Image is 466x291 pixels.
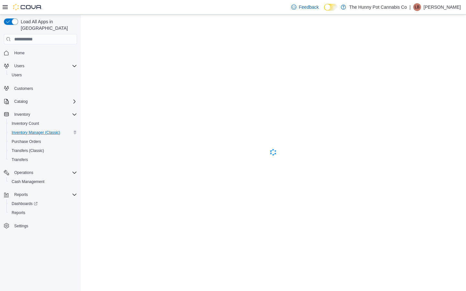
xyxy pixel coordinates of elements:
span: Feedback [299,4,319,10]
button: Inventory [1,110,80,119]
a: Dashboards [9,200,40,208]
button: Users [1,61,80,70]
button: Transfers (Classic) [6,146,80,155]
span: Inventory Count [12,121,39,126]
a: Cash Management [9,178,47,186]
span: Reports [12,191,77,199]
a: Home [12,49,27,57]
span: Reports [9,209,77,217]
span: Settings [12,222,77,230]
button: Home [1,48,80,58]
p: [PERSON_NAME] [424,3,461,11]
span: Users [9,71,77,79]
button: Reports [6,208,80,217]
a: Dashboards [6,199,80,208]
button: Catalog [1,97,80,106]
span: Inventory Count [9,120,77,127]
span: Operations [14,170,33,175]
a: Users [9,71,24,79]
nav: Complex example [4,46,77,247]
span: Purchase Orders [12,139,41,144]
span: Catalog [14,99,28,104]
button: Users [6,70,80,80]
span: Cash Management [9,178,77,186]
a: Reports [9,209,28,217]
button: Inventory Count [6,119,80,128]
button: Purchase Orders [6,137,80,146]
span: LB [415,3,420,11]
button: Reports [1,190,80,199]
span: Transfers (Classic) [9,147,77,155]
span: Inventory Manager (Classic) [12,130,60,135]
span: Customers [14,86,33,91]
p: | [409,3,411,11]
button: Cash Management [6,177,80,186]
a: Transfers [9,156,30,164]
span: Catalog [12,98,77,105]
button: Operations [1,168,80,177]
button: Catalog [12,98,30,105]
button: Inventory Manager (Classic) [6,128,80,137]
button: Settings [1,221,80,231]
span: Transfers (Classic) [12,148,44,153]
div: Lareina Betancourt [413,3,421,11]
p: The Hunny Pot Cannabis Co [349,3,407,11]
button: Transfers [6,155,80,164]
span: Dashboards [9,200,77,208]
span: Purchase Orders [9,138,77,145]
button: Reports [12,191,30,199]
span: Transfers [9,156,77,164]
span: Inventory [12,111,77,118]
span: Transfers [12,157,28,162]
a: Customers [12,85,36,92]
span: Users [12,62,77,70]
a: Feedback [289,1,321,14]
input: Dark Mode [324,4,338,11]
button: Users [12,62,27,70]
span: Users [12,72,22,78]
a: Inventory Manager (Classic) [9,129,63,136]
span: Dashboards [12,201,38,206]
span: Settings [14,223,28,229]
a: Inventory Count [9,120,42,127]
button: Operations [12,169,36,177]
span: Users [14,63,24,69]
a: Purchase Orders [9,138,44,145]
span: Reports [14,192,28,197]
span: Inventory [14,112,30,117]
button: Inventory [12,111,33,118]
a: Settings [12,222,31,230]
span: Inventory Manager (Classic) [9,129,77,136]
span: Reports [12,210,25,215]
span: Operations [12,169,77,177]
span: Cash Management [12,179,44,184]
button: Customers [1,83,80,93]
a: Transfers (Classic) [9,147,47,155]
span: Home [14,50,25,56]
span: Home [12,49,77,57]
span: Load All Apps in [GEOGRAPHIC_DATA] [18,18,77,31]
img: Cova [13,4,42,10]
span: Customers [12,84,77,92]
